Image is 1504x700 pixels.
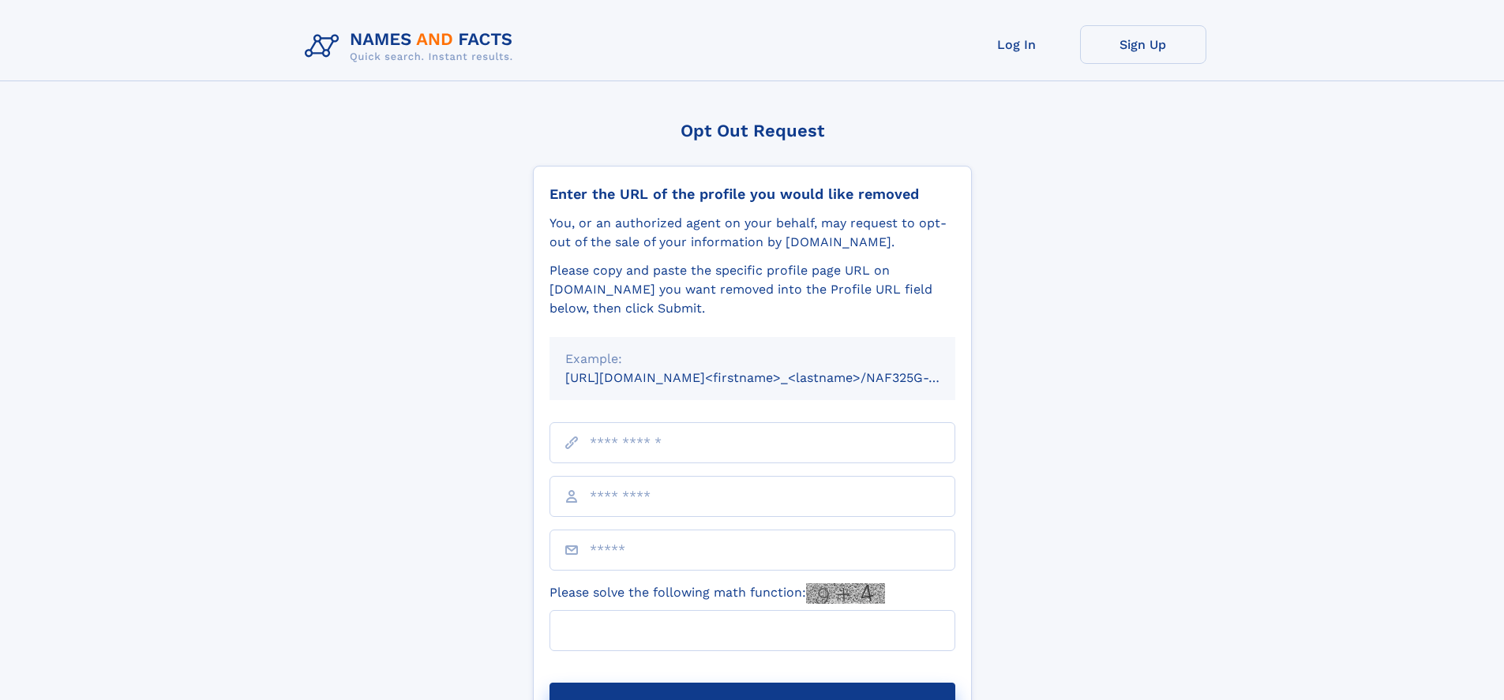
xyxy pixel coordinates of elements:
[954,25,1080,64] a: Log In
[298,25,526,68] img: Logo Names and Facts
[549,583,885,604] label: Please solve the following math function:
[565,350,940,369] div: Example:
[549,214,955,252] div: You, or an authorized agent on your behalf, may request to opt-out of the sale of your informatio...
[549,185,955,203] div: Enter the URL of the profile you would like removed
[565,370,985,385] small: [URL][DOMAIN_NAME]<firstname>_<lastname>/NAF325G-xxxxxxxx
[533,121,972,140] div: Opt Out Request
[549,261,955,318] div: Please copy and paste the specific profile page URL on [DOMAIN_NAME] you want removed into the Pr...
[1080,25,1206,64] a: Sign Up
